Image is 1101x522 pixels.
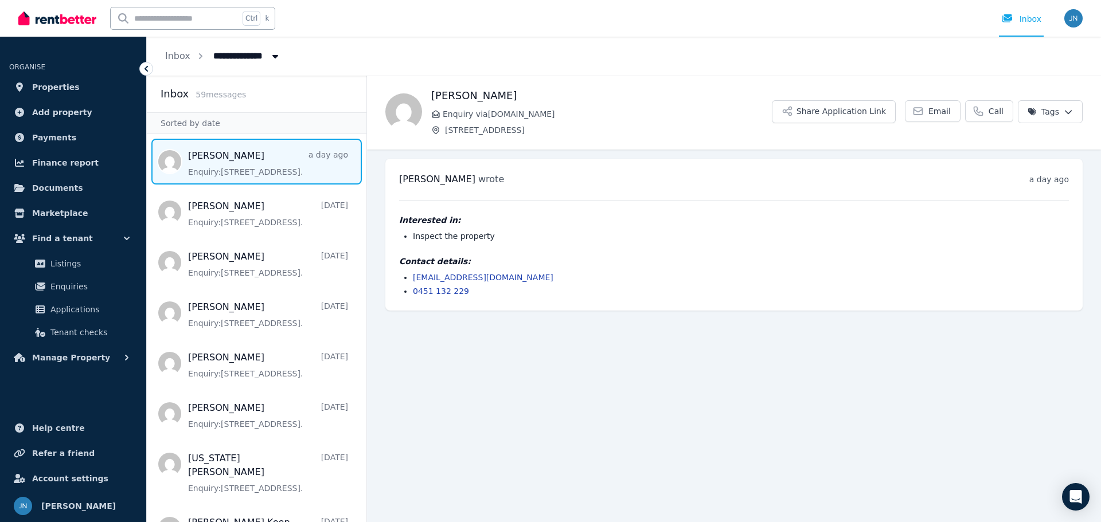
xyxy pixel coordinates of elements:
[9,202,137,225] a: Marketplace
[445,124,772,136] span: [STREET_ADDRESS]
[9,442,137,465] a: Refer a friend
[14,298,132,321] a: Applications
[32,105,92,119] span: Add property
[50,280,128,293] span: Enquiries
[32,231,93,245] span: Find a tenant
[1062,483,1090,511] div: Open Intercom Messenger
[265,14,269,23] span: k
[9,176,137,199] a: Documents
[32,131,76,144] span: Payments
[9,76,137,99] a: Properties
[14,497,32,515] img: Jason Nissen
[478,174,504,185] span: wrote
[188,401,348,430] a: [PERSON_NAME][DATE]Enquiry:[STREET_ADDRESS].
[147,37,299,76] nav: Breadcrumb
[413,230,1069,242] li: Inspect the property
[1018,100,1083,123] button: Tags
[1029,175,1069,184] time: a day ago
[32,156,99,170] span: Finance report
[9,227,137,250] button: Find a tenant
[188,351,348,379] a: [PERSON_NAME][DATE]Enquiry:[STREET_ADDRESS].
[188,149,348,178] a: [PERSON_NAME]a day agoEnquiry:[STREET_ADDRESS].
[9,63,45,71] span: ORGANISE
[14,275,132,298] a: Enquiries
[9,417,137,439] a: Help centre
[32,206,88,220] span: Marketplace
[14,321,132,344] a: Tenant checks
[32,421,85,435] span: Help centre
[188,452,348,494] a: [US_STATE][PERSON_NAME][DATE]Enquiry:[STREET_ADDRESS].
[443,108,772,120] span: Enquiry via [DOMAIN_NAME]
[1001,13,1041,25] div: Inbox
[9,467,137,490] a: Account settings
[50,325,128,339] span: Tenant checks
[9,151,137,174] a: Finance report
[32,446,95,460] span: Refer a friend
[905,100,961,122] a: Email
[41,499,116,513] span: [PERSON_NAME]
[161,86,189,102] h2: Inbox
[50,257,128,270] span: Listings
[147,112,366,134] div: Sorted by date
[9,101,137,124] a: Add property
[413,286,469,296] a: 0451 132 229
[50,303,128,316] span: Applications
[1064,9,1083,28] img: Jason Nissen
[1028,106,1059,117] span: Tags
[188,300,348,329] a: [PERSON_NAME][DATE]Enquiry:[STREET_ADDRESS].
[14,252,132,275] a: Listings
[18,10,96,27] img: RentBetter
[188,250,348,278] a: [PERSON_NAME][DATE]Enquiry:[STREET_ADDRESS].
[32,351,110,364] span: Manage Property
[399,214,1069,226] h4: Interested in:
[928,105,951,117] span: Email
[32,472,108,485] span: Account settings
[196,90,246,99] span: 59 message s
[431,88,772,104] h1: [PERSON_NAME]
[989,105,1004,117] span: Call
[165,50,190,61] a: Inbox
[399,174,475,185] span: [PERSON_NAME]
[9,346,137,369] button: Manage Property
[32,181,83,195] span: Documents
[413,273,553,282] a: [EMAIL_ADDRESS][DOMAIN_NAME]
[243,11,260,26] span: Ctrl
[965,100,1013,122] a: Call
[772,100,896,123] button: Share Application Link
[188,199,348,228] a: [PERSON_NAME][DATE]Enquiry:[STREET_ADDRESS].
[385,93,422,130] img: Laura jimenez
[399,256,1069,267] h4: Contact details:
[9,126,137,149] a: Payments
[32,80,80,94] span: Properties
